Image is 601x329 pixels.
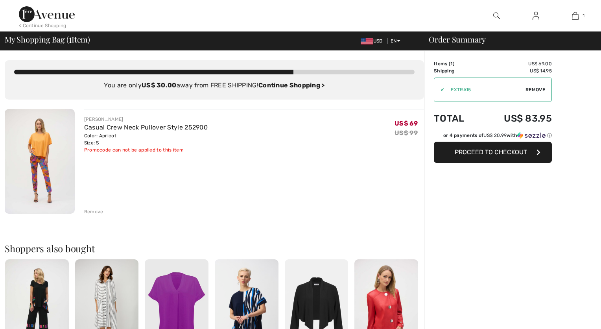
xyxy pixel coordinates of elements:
[5,35,90,43] span: My Shopping Bag ( Item)
[19,22,66,29] div: < Continue Shopping
[361,38,373,44] img: US Dollar
[395,129,418,137] s: US$ 99
[450,61,453,67] span: 1
[258,81,325,89] a: Continue Shopping >
[517,132,546,139] img: Sezzle
[361,38,386,44] span: USD
[434,60,480,67] td: Items ( )
[69,33,72,44] span: 1
[142,81,177,89] strong: US$ 30.00
[434,86,444,93] div: ✔
[19,6,75,22] img: 1ère Avenue
[572,11,579,20] img: My Bag
[480,60,552,67] td: US$ 69.00
[556,11,594,20] a: 1
[419,35,596,43] div: Order Summary
[5,109,75,214] img: Casual Crew Neck Pullover Style 252900
[443,132,552,139] div: or 4 payments of with
[391,38,400,44] span: EN
[84,132,208,146] div: Color: Apricot Size: S
[84,116,208,123] div: [PERSON_NAME]
[444,78,525,102] input: Promo code
[583,12,584,19] span: 1
[493,11,500,20] img: search the website
[480,105,552,132] td: US$ 83.95
[483,133,507,138] span: US$ 20.99
[14,81,415,90] div: You are only away from FREE SHIPPING!
[525,86,545,93] span: Remove
[434,132,552,142] div: or 4 payments ofUS$ 20.99withSezzle Click to learn more about Sezzle
[455,148,527,156] span: Proceed to Checkout
[84,208,103,215] div: Remove
[5,244,424,253] h2: Shoppers also bought
[84,146,208,153] div: Promocode can not be applied to this item
[533,11,539,20] img: My Info
[480,67,552,74] td: US$ 14.95
[395,120,418,127] span: US$ 69
[526,11,546,21] a: Sign In
[434,67,480,74] td: Shipping
[434,142,552,163] button: Proceed to Checkout
[434,105,480,132] td: Total
[84,124,208,131] a: Casual Crew Neck Pullover Style 252900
